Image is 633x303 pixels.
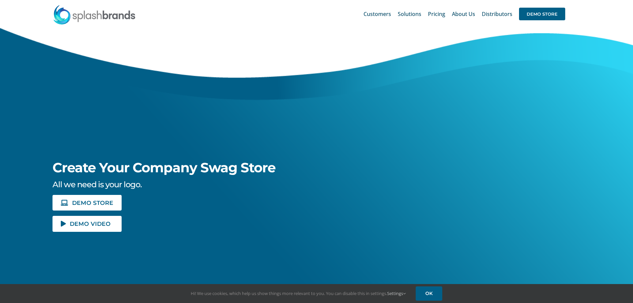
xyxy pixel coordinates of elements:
[482,11,512,17] span: Distributors
[428,3,445,25] a: Pricing
[519,3,565,25] a: DEMO STORE
[53,180,142,189] span: All we need is your logo.
[53,159,275,176] span: Create Your Company Swag Store
[387,290,406,296] a: Settings
[364,3,565,25] nav: Main Menu
[70,221,111,227] span: DEMO VIDEO
[519,8,565,20] span: DEMO STORE
[398,11,421,17] span: Solutions
[428,11,445,17] span: Pricing
[482,3,512,25] a: Distributors
[452,11,475,17] span: About Us
[53,5,136,25] img: SplashBrands.com Logo
[53,195,122,211] a: DEMO STORE
[364,3,391,25] a: Customers
[416,286,442,301] a: OK
[364,11,391,17] span: Customers
[72,200,113,206] span: DEMO STORE
[191,290,406,296] span: Hi! We use cookies, which help us show things more relevant to you. You can disable this in setti...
